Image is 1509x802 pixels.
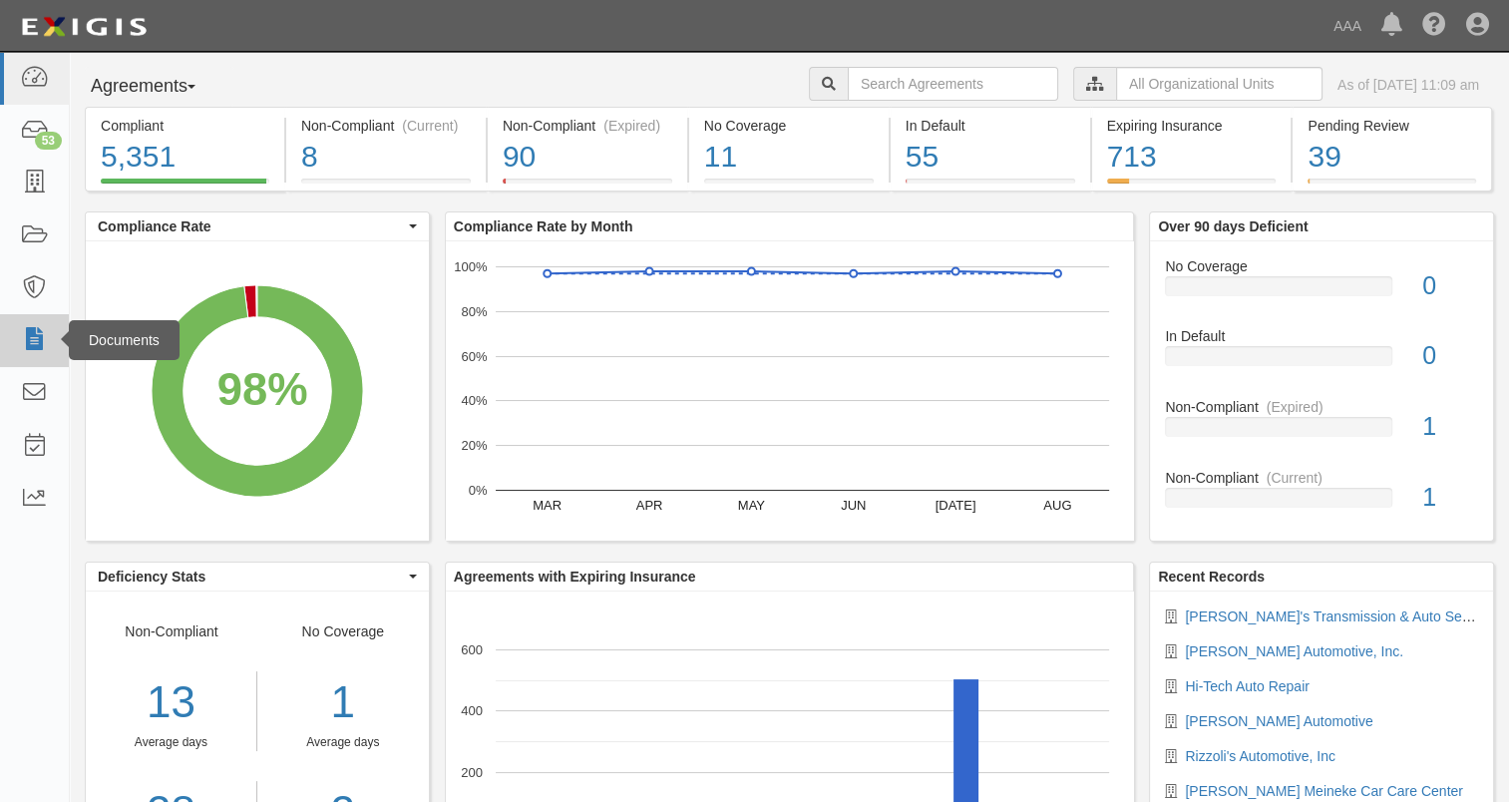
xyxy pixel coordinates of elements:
[301,136,471,179] div: 8
[15,9,153,45] img: logo-5460c22ac91f19d4615b14bd174203de0afe785f0fc80cf4dbbc73dc1793850b.png
[1165,256,1478,327] a: No Coverage0
[461,764,483,779] text: 200
[1267,397,1323,417] div: (Expired)
[841,498,866,513] text: JUN
[1150,468,1493,488] div: Non-Compliant
[1158,569,1265,585] b: Recent Records
[468,483,487,498] text: 0%
[1185,748,1335,764] a: Rizzoli's Automotive, Inc
[86,734,256,751] div: Average days
[454,218,633,234] b: Compliance Rate by Month
[402,116,458,136] div: (Current)
[454,259,488,274] text: 100%
[1092,179,1292,195] a: Expiring Insurance713
[1150,326,1493,346] div: In Default
[1407,409,1493,445] div: 1
[461,393,487,408] text: 40%
[1107,116,1277,136] div: Expiring Insurance
[86,212,429,240] button: Compliance Rate
[935,498,975,513] text: [DATE]
[217,357,308,422] div: 98%
[461,304,487,319] text: 80%
[286,179,486,195] a: Non-Compliant(Current)8
[86,241,429,541] svg: A chart.
[1150,256,1493,276] div: No Coverage
[86,563,429,591] button: Deficiency Stats
[98,216,404,236] span: Compliance Rate
[1407,268,1493,304] div: 0
[503,116,672,136] div: Non-Compliant (Expired)
[1185,643,1403,659] a: [PERSON_NAME] Automotive, Inc.
[446,241,1134,541] svg: A chart.
[1107,136,1277,179] div: 713
[86,671,256,734] div: 13
[906,136,1075,179] div: 55
[1165,468,1478,524] a: Non-Compliant(Current)1
[461,348,487,363] text: 60%
[272,671,414,734] div: 1
[1150,397,1493,417] div: Non-Compliant
[69,320,180,360] div: Documents
[461,642,483,657] text: 600
[704,116,874,136] div: No Coverage
[1308,136,1476,179] div: 39
[1185,608,1491,624] a: [PERSON_NAME]'s Transmission & Auto Service
[1407,338,1493,374] div: 0
[533,498,562,513] text: MAR
[1185,713,1372,729] a: [PERSON_NAME] Automotive
[272,734,414,751] div: Average days
[603,116,660,136] div: (Expired)
[98,567,404,587] span: Deficiency Stats
[1293,179,1492,195] a: Pending Review39
[1165,326,1478,397] a: In Default0
[1407,480,1493,516] div: 1
[1308,116,1476,136] div: Pending Review
[454,569,696,585] b: Agreements with Expiring Insurance
[1043,498,1071,513] text: AUG
[1185,783,1463,799] a: [PERSON_NAME] Meineke Car Care Center
[737,498,765,513] text: MAY
[1323,6,1371,46] a: AAA
[301,116,471,136] div: Non-Compliant (Current)
[1337,75,1479,95] div: As of [DATE] 11:09 am
[85,179,284,195] a: Compliant5,351
[891,179,1090,195] a: In Default55
[848,67,1058,101] input: Search Agreements
[1116,67,1322,101] input: All Organizational Units
[101,116,269,136] div: Compliant
[461,703,483,718] text: 400
[689,179,889,195] a: No Coverage11
[704,136,874,179] div: 11
[1185,678,1310,694] a: Hi-Tech Auto Repair
[1422,14,1446,38] i: Help Center - Complianz
[906,116,1075,136] div: In Default
[1267,468,1322,488] div: (Current)
[503,136,672,179] div: 90
[1158,218,1308,234] b: Over 90 days Deficient
[1165,397,1478,468] a: Non-Compliant(Expired)1
[101,136,269,179] div: 5,351
[85,67,234,107] button: Agreements
[635,498,662,513] text: APR
[461,438,487,453] text: 20%
[488,179,687,195] a: Non-Compliant(Expired)90
[35,132,62,150] div: 53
